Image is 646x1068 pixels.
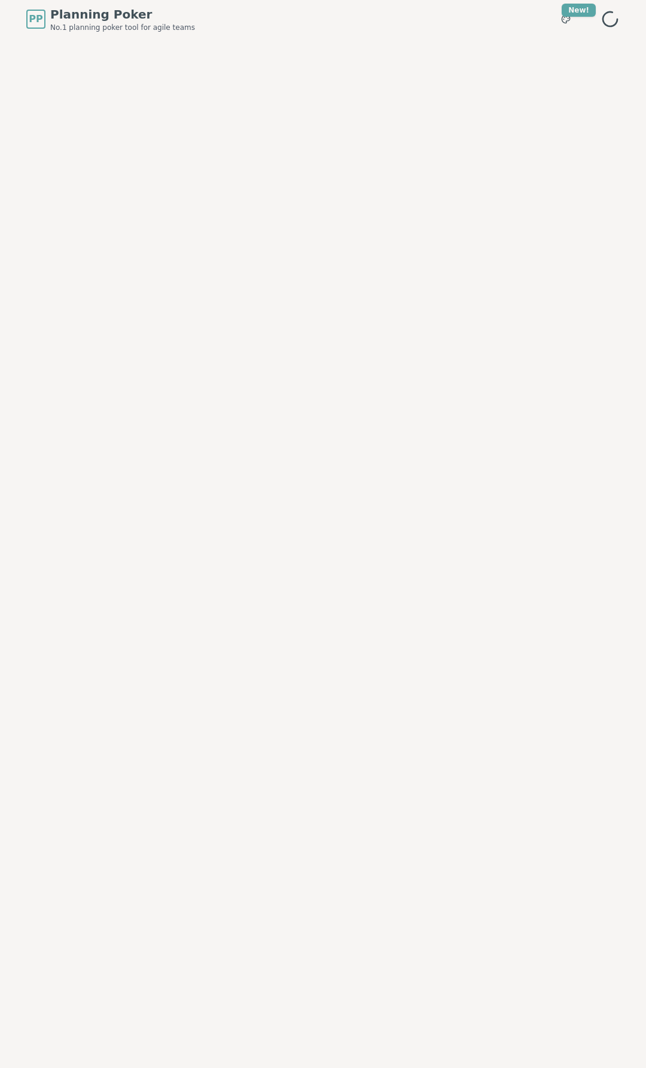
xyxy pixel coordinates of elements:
span: PP [29,12,42,26]
span: No.1 planning poker tool for agile teams [50,23,195,32]
a: PPPlanning PokerNo.1 planning poker tool for agile teams [26,6,195,32]
div: New! [562,4,596,17]
button: New! [555,8,577,30]
span: Planning Poker [50,6,195,23]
